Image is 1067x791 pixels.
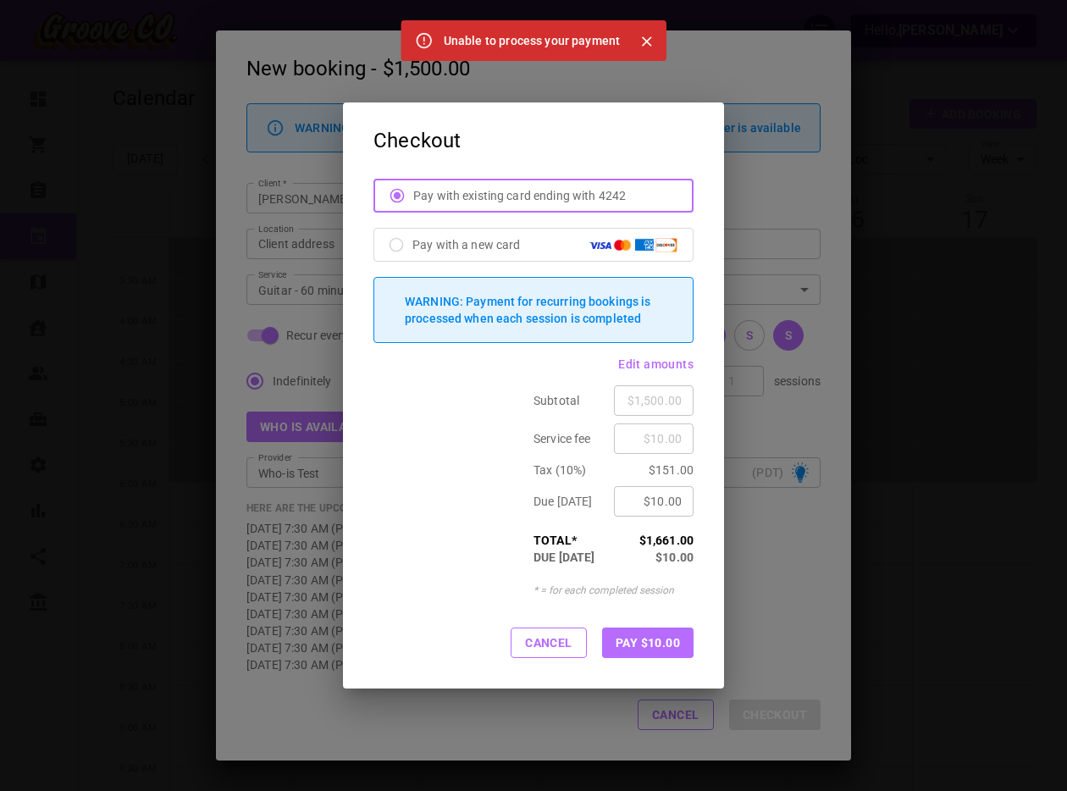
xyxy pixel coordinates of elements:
[343,102,724,179] h2: Checkout
[611,237,633,252] img: Stripe
[614,462,694,478] p: $151.00
[511,628,587,658] button: Cancel
[533,549,614,566] p: DUE [DATE]
[533,532,614,549] p: TOTAL *
[618,358,694,370] button: Edit amounts
[633,29,659,54] button: Close
[405,295,651,325] p: WARNING: Payment for recurring bookings is processed when each session is completed
[533,392,614,409] p: Subtotal
[589,242,611,249] img: Stripe
[412,236,589,253] p: Pay with a new card
[633,234,655,256] img: Stripe
[533,584,674,596] span: * = for each completed session
[602,628,694,658] button: Pay $10.00
[533,430,614,447] p: Service fee
[533,462,614,478] p: Tax ( 10 %)
[655,238,677,252] img: Stripe
[413,187,626,204] p: Pay with existing card ending with 4242
[533,493,614,510] p: Due [DATE]
[614,532,694,549] p: $1,661.00
[614,549,694,566] p: $10.00
[444,25,621,56] div: Unable to process your payment
[618,357,694,371] span: Edit amounts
